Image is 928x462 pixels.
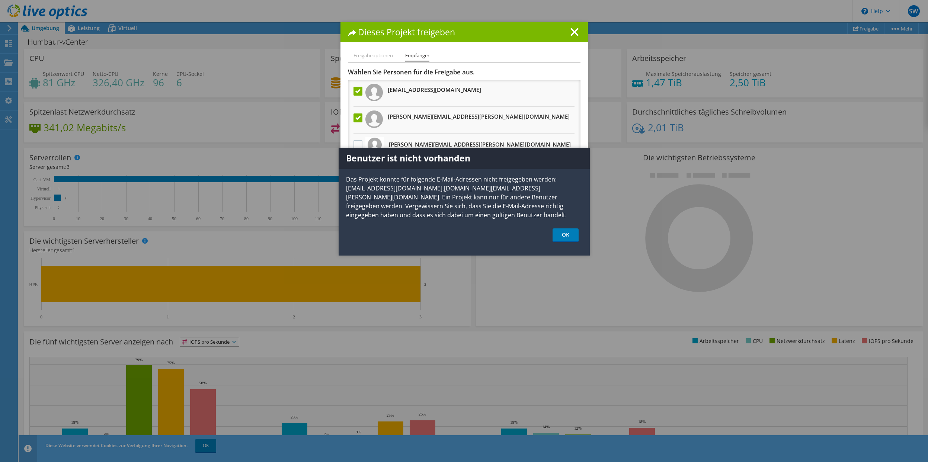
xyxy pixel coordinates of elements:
[353,51,393,61] li: Freigabeoptionen
[365,110,383,128] img: user.png
[348,28,580,36] h1: Dieses Projekt freigeben
[365,84,383,101] img: user.png
[339,148,590,169] h1: Benutzer ist nicht vorhanden
[405,51,429,62] li: Empfänger
[388,84,481,96] h3: [EMAIL_ADDRESS][DOMAIN_NAME]
[388,110,570,122] h3: [PERSON_NAME][EMAIL_ADDRESS][PERSON_NAME][DOMAIN_NAME]
[368,138,382,152] img: Logo
[553,228,579,242] a: OK
[389,138,571,150] h3: [PERSON_NAME][EMAIL_ADDRESS][PERSON_NAME][DOMAIN_NAME]
[339,175,590,219] p: Das Projekt konnte für folgende E-Mail-Adressen nicht freigegeben werden: [EMAIL_ADDRESS][DOMAIN_...
[348,68,580,76] h3: Wählen Sie Personen für die Freigabe aus.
